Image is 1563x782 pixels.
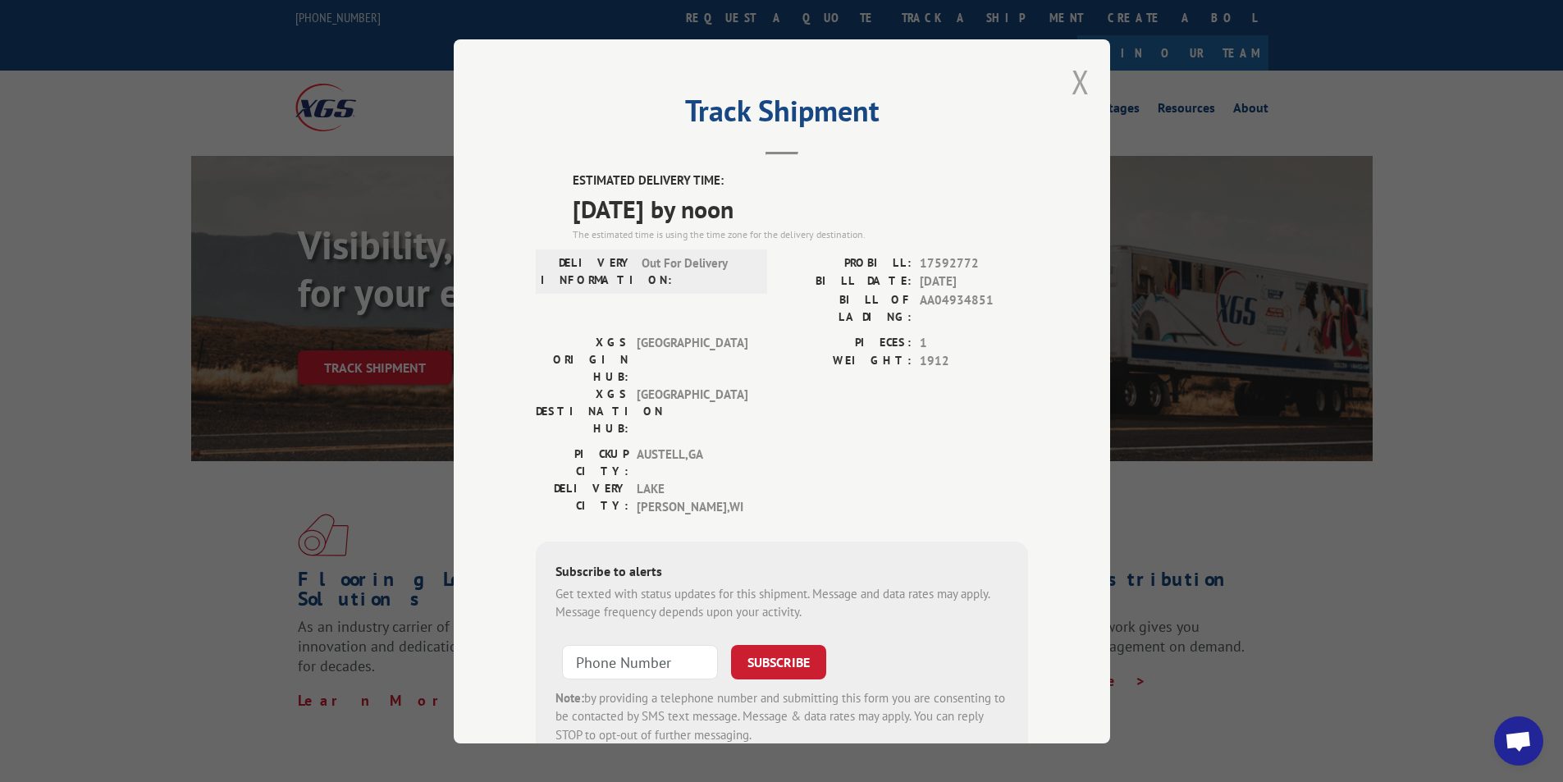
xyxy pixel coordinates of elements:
[920,352,1028,371] span: 1912
[573,226,1028,241] div: The estimated time is using the time zone for the delivery destination.
[555,689,584,705] strong: Note:
[541,254,633,288] label: DELIVERY INFORMATION:
[637,333,747,385] span: [GEOGRAPHIC_DATA]
[573,171,1028,190] label: ESTIMATED DELIVERY TIME:
[782,333,912,352] label: PIECES:
[536,333,628,385] label: XGS ORIGIN HUB:
[555,560,1008,584] div: Subscribe to alerts
[920,254,1028,272] span: 17592772
[782,254,912,272] label: PROBILL:
[1494,716,1543,766] div: Open chat
[555,688,1008,744] div: by providing a telephone number and submitting this form you are consenting to be contacted by SM...
[555,584,1008,621] div: Get texted with status updates for this shipment. Message and data rates may apply. Message frequ...
[782,290,912,325] label: BILL OF LADING:
[536,99,1028,130] h2: Track Shipment
[637,385,747,437] span: [GEOGRAPHIC_DATA]
[637,479,747,516] span: LAKE [PERSON_NAME] , WI
[536,479,628,516] label: DELIVERY CITY:
[642,254,752,288] span: Out For Delivery
[920,333,1028,352] span: 1
[731,644,826,679] button: SUBSCRIBE
[573,190,1028,226] span: [DATE] by noon
[782,352,912,371] label: WEIGHT:
[637,445,747,479] span: AUSTELL , GA
[1072,60,1090,103] button: Close modal
[920,272,1028,291] span: [DATE]
[782,272,912,291] label: BILL DATE:
[562,644,718,679] input: Phone Number
[536,445,628,479] label: PICKUP CITY:
[536,385,628,437] label: XGS DESTINATION HUB:
[920,290,1028,325] span: AA04934851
